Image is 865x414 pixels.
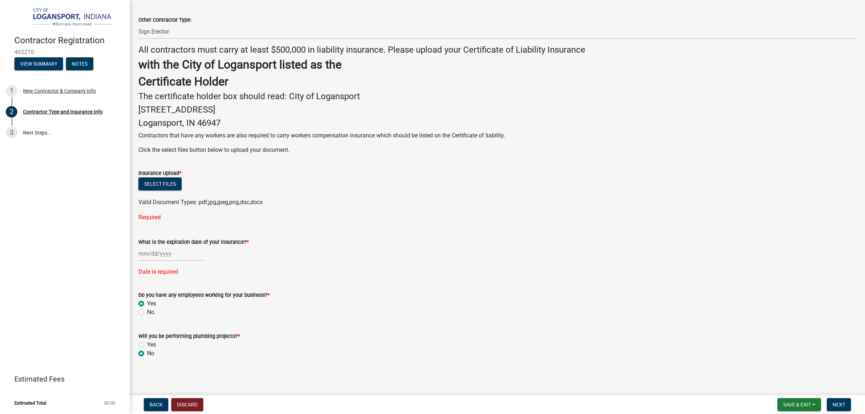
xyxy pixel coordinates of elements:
[138,246,204,261] input: mm/dd/yyyy
[6,85,17,97] div: 1
[66,61,93,67] wm-modal-confirm: Notes
[138,334,240,339] label: Will you be performing plumbing projects?
[23,109,103,114] div: Contractor Type and Insurance Info
[14,49,115,56] span: 465210
[147,299,156,308] label: Yes
[147,349,154,358] label: No
[23,88,96,93] div: New Contractor & Company Info
[144,398,168,411] button: Back
[14,401,46,405] span: Estimated Total
[138,45,856,55] h4: All contractors must carry at least $500,000 in liability insurance. Please upload your Certifica...
[14,8,118,28] img: City of Logansport, Indiana
[138,75,229,88] strong: Certificate Holder
[14,57,63,70] button: View Summary
[6,106,17,118] div: 2
[138,213,856,222] div: Required
[138,105,856,115] h4: [STREET_ADDRESS]
[138,146,856,154] p: Click the select files button below to upload your document.
[833,402,845,408] span: Next
[150,402,163,408] span: Back
[138,118,856,128] h4: Logansport, IN 46947
[66,57,93,70] button: Notes
[14,35,124,46] h4: Contractor Registration
[138,177,182,190] button: Select files
[138,58,342,71] strong: with the City of Logansport listed as the
[6,127,17,138] div: 3
[14,61,63,67] wm-modal-confirm: Summary
[138,199,263,206] span: Valid Document Types: pdf,jpg,jpeg,png,doc,docx
[138,171,181,176] label: Insurance Upload
[171,398,203,411] button: Discard
[138,268,856,276] div: Date is required
[104,401,115,405] span: $0.00
[138,18,191,23] label: Other Contractor Type:
[827,398,851,411] button: Next
[777,398,821,411] button: Save & Exit
[138,240,249,245] label: What is the expiration date of your insurance?
[138,131,856,140] p: Contractors that have any workers are also required to carry workers compensation insurance which...
[6,372,118,386] a: Estimated Fees
[147,340,156,349] label: Yes
[138,91,856,102] h4: The certificate holder box should read: City of Logansport
[138,293,270,298] label: Do you have any employees working for your business?
[783,402,811,408] span: Save & Exit
[147,308,154,317] label: No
